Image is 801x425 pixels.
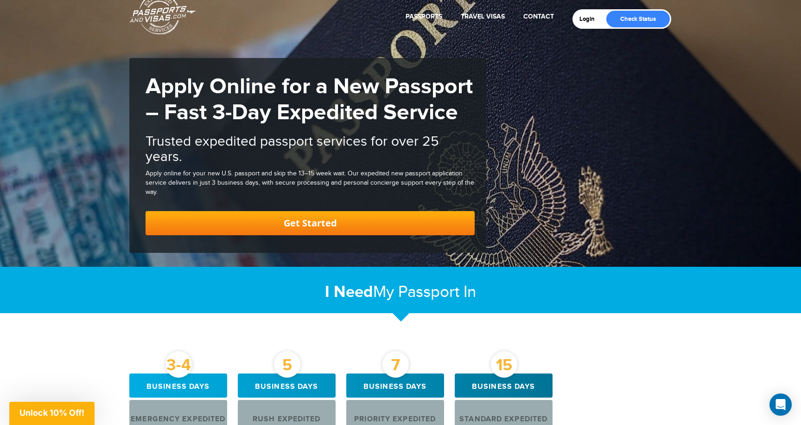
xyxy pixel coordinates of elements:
[238,373,336,398] div: Business days
[769,393,792,416] div: Open Intercom Messenger
[146,73,473,126] strong: Apply Online for a New Passport – Fast 3-Day Expedited Service
[129,373,227,398] div: Business days
[274,351,300,378] div: 5
[491,351,517,378] div: 15
[579,15,601,23] a: Login
[398,283,476,302] span: Passport In
[461,13,505,20] a: Travel Visas
[9,402,95,425] div: Unlock 10% Off!
[455,373,553,398] div: Business days
[523,13,554,20] a: Contact
[19,408,84,418] span: Unlock 10% Off!
[606,11,670,27] a: Check Status
[382,351,409,378] div: 7
[129,282,672,302] h2: My
[146,134,475,165] h2: Trusted expedited passport services for over 25 years.
[325,282,373,302] strong: I Need
[406,13,442,20] a: Passports
[346,373,444,398] div: Business days
[146,169,475,197] div: Apply online for your new U.S. passport and skip the 13–15 week wait. Our expedited new passport ...
[146,211,475,235] a: Get Started
[165,351,192,378] div: 3-4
